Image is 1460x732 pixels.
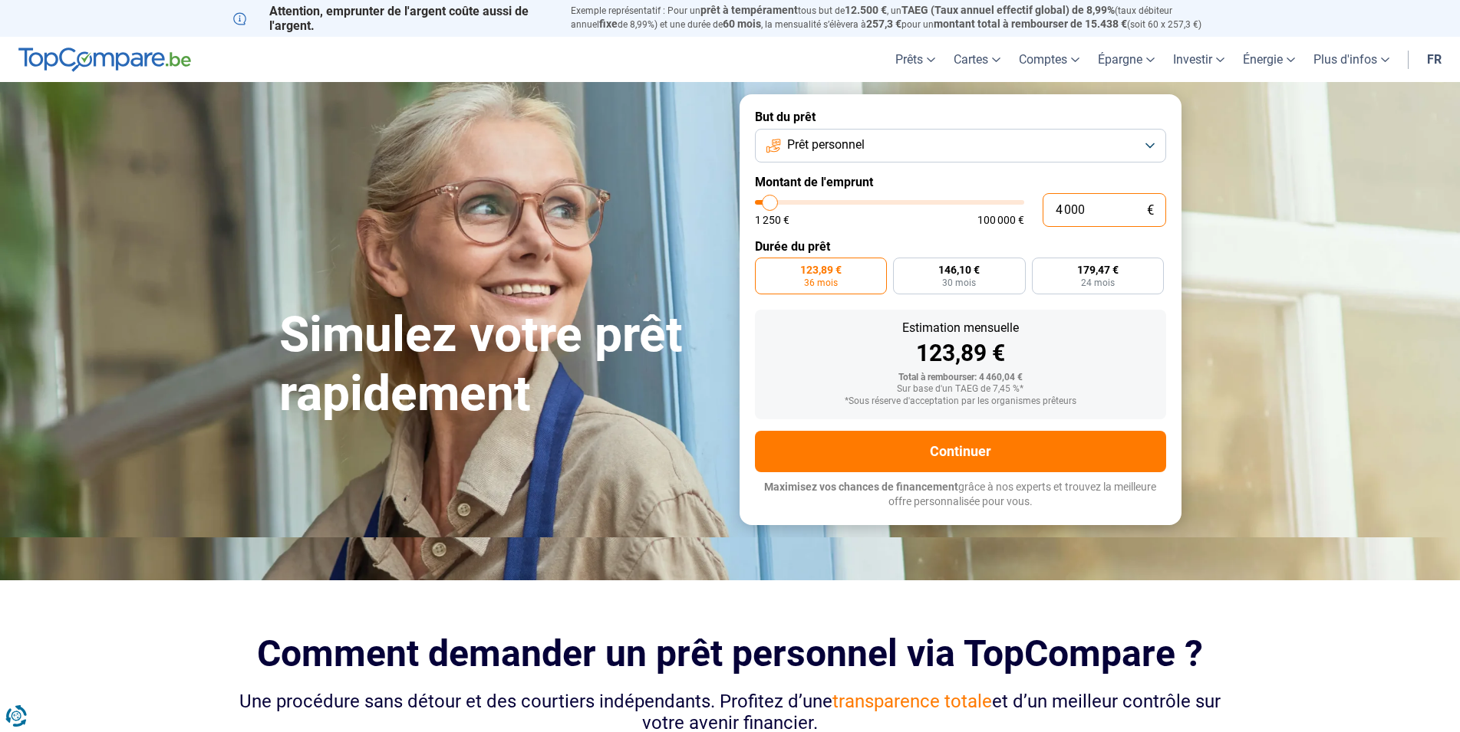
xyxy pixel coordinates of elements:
span: 60 mois [723,18,761,30]
button: Prêt personnel [755,129,1166,162]
label: Durée du prêt [755,239,1166,254]
span: transparence totale [832,691,992,712]
span: 1 250 € [755,215,789,225]
span: 12.500 € [845,4,887,16]
div: Estimation mensuelle [767,322,1154,334]
span: 36 mois [804,278,838,287]
a: fr [1418,37,1451,82]
div: *Sous réserve d'acceptation par les organismes prêteurs [767,396,1154,407]
a: Comptes [1010,37,1089,82]
span: 179,47 € [1077,264,1119,275]
h1: Simulez votre prêt rapidement [279,306,721,424]
div: 123,89 € [767,342,1154,365]
h2: Comment demander un prêt personnel via TopCompare ? [233,632,1228,675]
img: TopCompare [18,48,191,72]
p: Attention, emprunter de l'argent coûte aussi de l'argent. [233,4,552,33]
span: 146,10 € [938,264,980,275]
label: But du prêt [755,110,1166,124]
a: Investir [1164,37,1234,82]
div: Sur base d'un TAEG de 7,45 %* [767,384,1154,395]
a: Épargne [1089,37,1164,82]
button: Continuer [755,431,1166,472]
span: montant total à rembourser de 15.438 € [934,18,1127,30]
a: Énergie [1234,37,1304,82]
p: grâce à nos experts et trouvez la meilleure offre personnalisée pour vous. [755,480,1166,510]
a: Prêts [886,37,944,82]
span: prêt à tempérament [700,4,798,16]
label: Montant de l'emprunt [755,175,1166,189]
span: TAEG (Taux annuel effectif global) de 8,99% [901,4,1115,16]
span: Maximisez vos chances de financement [764,481,958,493]
div: Total à rembourser: 4 460,04 € [767,373,1154,383]
span: 24 mois [1081,278,1115,287]
span: 30 mois [942,278,976,287]
a: Cartes [944,37,1010,82]
span: Prêt personnel [787,136,865,153]
a: Plus d'infos [1304,37,1399,82]
span: 100 000 € [977,215,1024,225]
p: Exemple représentatif : Pour un tous but de , un (taux débiteur annuel de 8,99%) et une durée de ... [571,4,1228,31]
span: € [1147,204,1154,217]
span: fixe [599,18,618,30]
span: 257,3 € [866,18,901,30]
span: 123,89 € [800,264,842,275]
